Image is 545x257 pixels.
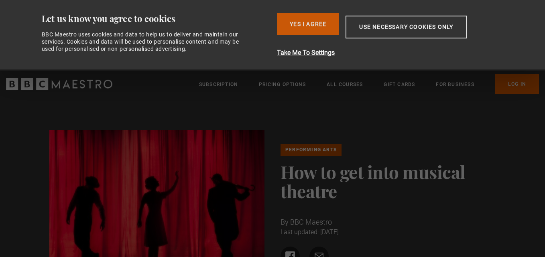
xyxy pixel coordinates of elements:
a: For business [436,80,474,88]
button: Take Me To Settings [277,48,509,58]
span: BBC Maestro [290,218,332,226]
button: Yes I Agree [277,13,339,35]
div: Let us know you agree to cookies [42,13,271,24]
nav: Primary [199,74,539,94]
a: Pricing Options [259,80,306,88]
svg: BBC Maestro [6,78,112,90]
div: BBC Maestro uses cookies and data to help us to deliver and maintain our services. Cookies and da... [42,31,248,53]
a: Gift Cards [384,80,415,88]
a: Log In [495,74,539,94]
button: Use necessary cookies only [346,16,467,38]
h1: How to get into musical theatre [281,162,496,201]
span: By [281,218,289,226]
a: Performing Arts [281,144,342,156]
a: Subscription [199,80,238,88]
a: All Courses [327,80,363,88]
time: Last updated: [DATE] [281,228,339,236]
